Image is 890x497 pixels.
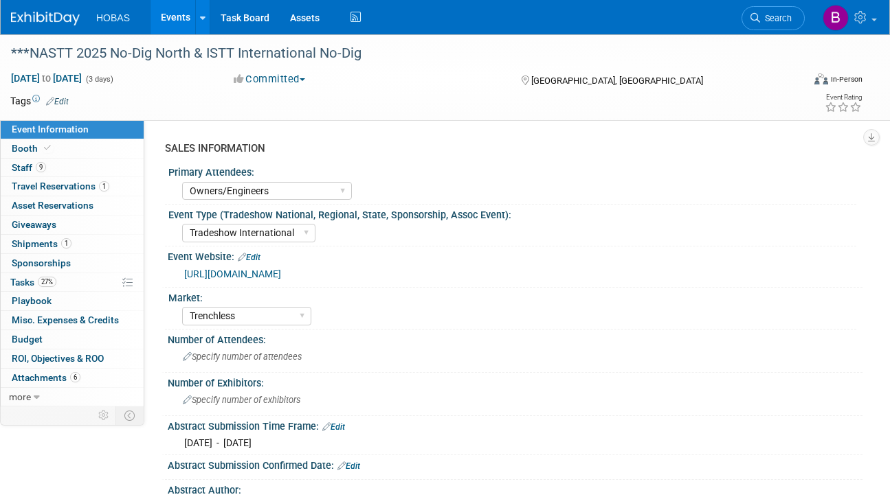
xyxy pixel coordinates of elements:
[531,76,703,86] span: [GEOGRAPHIC_DATA], [GEOGRAPHIC_DATA]
[12,124,89,135] span: Event Information
[168,480,863,497] div: Abstract Author:
[168,288,856,305] div: Market:
[44,144,51,152] i: Booth reservation complete
[85,75,113,84] span: (3 days)
[742,6,805,30] a: Search
[1,216,144,234] a: Giveaways
[10,277,56,288] span: Tasks
[238,253,260,262] a: Edit
[116,406,144,424] td: Toggle Event Tabs
[38,277,56,287] span: 27%
[70,372,80,382] span: 6
[12,200,93,211] span: Asset Reservations
[36,162,46,172] span: 9
[184,268,281,279] a: [URL][DOMAIN_NAME]
[229,72,311,86] button: Committed
[168,416,863,434] div: Abstract Submission Time Frame:
[165,141,852,156] div: SALES INFORMATION
[11,12,80,25] img: ExhibitDay
[1,369,144,387] a: Attachments6
[99,181,109,192] span: 1
[46,97,69,106] a: Edit
[12,353,104,364] span: ROI, Objectives & ROO
[184,437,252,448] span: [DATE] - [DATE]
[1,330,144,349] a: Budget
[1,254,144,273] a: Sponsorships
[10,94,69,108] td: Tags
[12,372,80,383] span: Attachments
[1,177,144,196] a: Travel Reservations1
[168,455,863,473] div: Abstract Submission Confirmed Date:
[168,205,856,222] div: Event Type (Tradeshow National, Regional, State, Sponsorship, Assoc Event):
[337,461,360,471] a: Edit
[12,162,46,173] span: Staff
[1,139,144,158] a: Booth
[183,395,300,405] span: Specify number of exhibitors
[96,12,130,23] span: HOBAS
[1,235,144,253] a: Shipments1
[12,219,56,230] span: Giveaways
[168,162,856,179] div: Primary Attendees:
[823,5,849,31] img: Bryant Welch
[1,349,144,368] a: ROI, Objectives & ROO
[737,71,863,92] div: Event Format
[9,391,31,402] span: more
[183,351,302,362] span: Specify number of attendees
[168,373,863,390] div: Number of Exhibitors:
[830,74,863,84] div: In-Person
[12,143,54,154] span: Booth
[1,292,144,310] a: Playbook
[1,196,144,215] a: Asset Reservations
[92,406,116,424] td: Personalize Event Tab Strip
[814,73,828,84] img: Format-Inperson.png
[12,257,71,268] span: Sponsorships
[825,94,862,101] div: Event Rating
[1,311,144,330] a: Misc. Expenses & Credits
[12,238,71,249] span: Shipments
[12,181,109,192] span: Travel Reservations
[12,295,52,306] span: Playbook
[168,330,863,347] div: Number of Attendees:
[1,388,144,406] a: more
[1,273,144,292] a: Tasks27%
[12,314,119,325] span: Misc. Expenses & Credits
[10,72,82,84] span: [DATE] [DATE]
[168,246,863,264] div: Event Website:
[40,73,53,84] span: to
[322,422,345,432] a: Edit
[760,13,792,23] span: Search
[6,41,790,66] div: ***NASTT 2025 No-Dig North & ISTT International No-Dig
[61,238,71,248] span: 1
[12,334,43,345] span: Budget
[1,120,144,139] a: Event Information
[1,159,144,177] a: Staff9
